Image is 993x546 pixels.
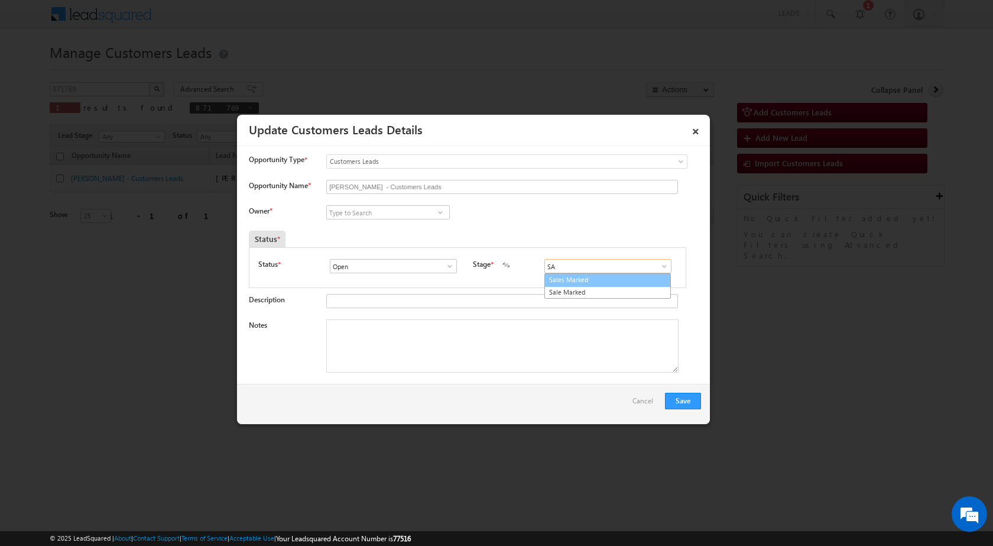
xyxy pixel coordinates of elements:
a: Contact Support [133,534,180,542]
input: Type to Search [544,259,671,273]
div: Minimize live chat window [194,6,222,34]
img: d_60004797649_company_0_60004797649 [20,62,50,77]
a: Acceptable Use [229,534,274,542]
a: Customers Leads [326,154,687,169]
a: Show All Items [433,206,447,218]
a: About [114,534,131,542]
a: Terms of Service [181,534,228,542]
input: raju.kathat@sgrlimited.in didn't match any item [326,205,450,219]
em: Start Chat [161,364,215,380]
a: Show All Items [654,260,669,272]
a: Sale Marked [545,286,670,299]
span: 77516 [393,534,411,543]
span: © 2025 LeadSquared | | | | | [50,533,411,544]
a: Update Customers Leads Details [249,121,423,137]
label: Owner [249,206,272,215]
span: Your Leadsquared Account Number is [276,534,411,543]
span: Opportunity Type [249,154,304,165]
button: Save [665,393,701,409]
div: Status [249,231,285,247]
a: Show All Items [439,260,454,272]
label: Status [258,259,278,270]
div: Chat with us now [61,62,199,77]
textarea: Type your message and hit 'Enter' [15,109,216,354]
a: Sales Marked [544,273,671,287]
label: Opportunity Name [249,181,310,190]
a: × [686,119,706,140]
span: Customers Leads [327,156,639,167]
input: Type to Search [330,259,457,273]
label: Notes [249,321,267,329]
label: Description [249,295,285,304]
label: Stage [473,259,491,270]
a: Cancel [632,393,659,415]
